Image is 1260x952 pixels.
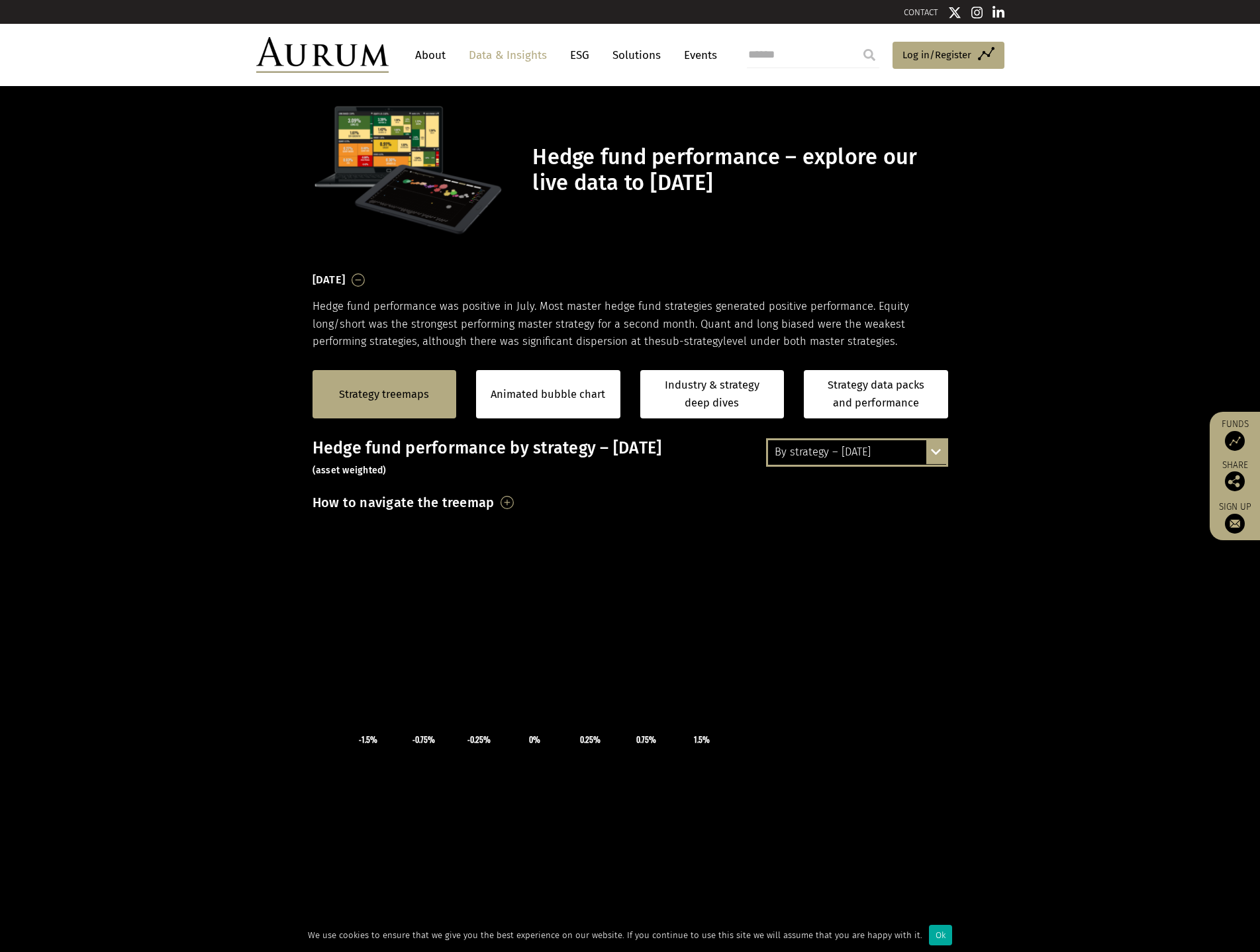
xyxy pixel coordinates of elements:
img: Share this post [1225,471,1245,491]
a: Data & Insights [462,43,554,68]
img: Sign up to our newsletter [1225,514,1245,534]
img: Instagram icon [971,6,983,19]
a: CONTACT [904,7,938,17]
a: ESG [563,43,596,68]
a: About [409,43,452,68]
h3: How to navigate the treemap [313,491,495,514]
span: Log in/Register [902,47,971,63]
a: Animated bubble chart [491,386,605,403]
div: By strategy – [DATE] [768,440,946,464]
small: (asset weighted) [313,465,387,476]
input: Submit [856,42,883,68]
a: Events [677,43,717,68]
div: Share [1216,461,1253,491]
a: Funds [1216,418,1253,451]
img: Twitter icon [948,6,961,19]
img: Access Funds [1225,431,1245,451]
h3: Hedge fund performance by strategy – [DATE] [313,438,948,478]
h3: [DATE] [313,270,346,290]
a: Strategy data packs and performance [804,370,948,418]
a: Industry & strategy deep dives [640,370,785,418]
a: Log in/Register [893,42,1004,70]
a: Solutions [606,43,667,68]
a: Strategy treemaps [339,386,429,403]
a: Sign up [1216,501,1253,534]
p: Hedge fund performance was positive in July. Most master hedge fund strategies generated positive... [313,298,948,350]
img: Aurum [256,37,389,73]
img: Linkedin icon [993,6,1004,19]
span: sub-strategy [661,335,723,348]
div: Ok [929,925,952,945]
h1: Hedge fund performance – explore our live data to [DATE] [532,144,944,196]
